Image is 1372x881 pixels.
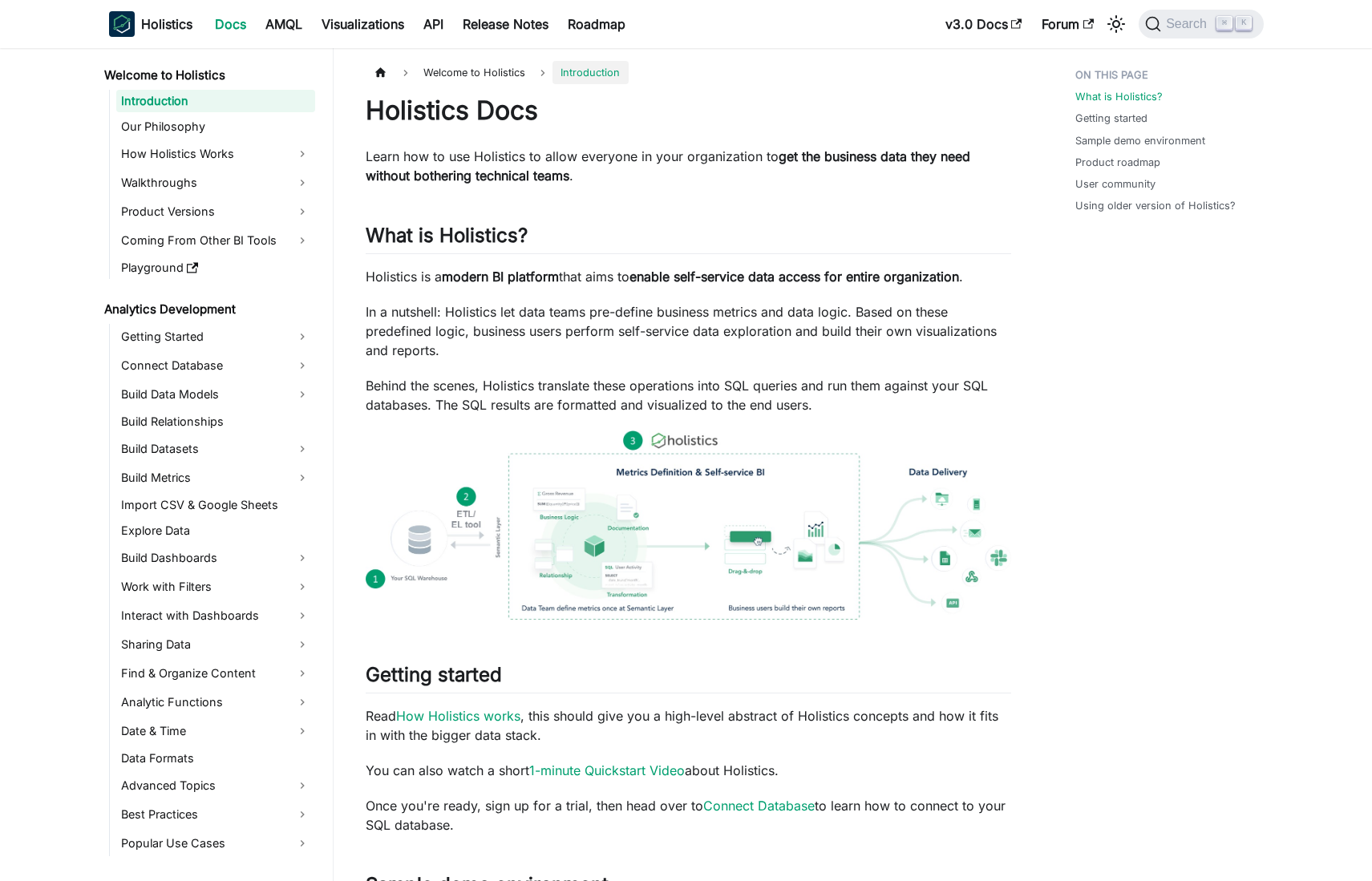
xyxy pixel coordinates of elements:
a: Introduction [116,90,315,112]
p: Once you're ready, sign up for a trial, then head over to to learn how to connect to your SQL dat... [366,796,1011,835]
a: Walkthroughs [116,170,315,196]
a: Forum [1032,11,1103,37]
a: AMQL [256,11,312,37]
a: HolisticsHolistics [109,11,192,37]
span: Welcome to Holistics [415,61,533,84]
a: Data Formats [116,747,315,770]
h2: Getting started [366,663,1011,693]
p: Holistics is a that aims to . [366,267,1011,286]
a: Explore Data [116,519,315,542]
a: Build Relationships [116,410,315,433]
a: Visualizations [312,11,414,37]
p: Behind the scenes, Holistics translate these operations into SQL queries and run them against you... [366,376,1011,414]
nav: Breadcrumbs [366,61,1011,84]
a: Sharing Data [116,632,315,657]
a: How Holistics works [396,708,520,724]
a: Popular Use Cases [116,830,315,856]
a: Analytics Development [99,298,315,321]
p: Learn how to use Holistics to allow everyone in your organization to . [366,147,1011,185]
a: Best Practices [116,802,315,827]
p: Read , this should give you a high-level abstract of Holistics concepts and how it fits in with t... [366,706,1011,745]
p: You can also watch a short about Holistics. [366,761,1011,780]
button: Search (Command+K) [1139,10,1263,38]
span: Search [1161,17,1216,31]
kbd: K [1236,16,1252,30]
a: Roadmap [558,11,635,37]
a: v3.0 Docs [936,11,1032,37]
a: Work with Filters [116,574,315,600]
a: How Holistics Works [116,141,315,167]
p: In a nutshell: Holistics let data teams pre-define business metrics and data logic. Based on thes... [366,302,1011,360]
h1: Holistics Docs [366,95,1011,127]
span: Introduction [552,61,628,84]
a: Build Dashboards [116,545,315,571]
a: Release Notes [453,11,558,37]
a: User community [1075,176,1155,192]
a: Playground [116,257,315,279]
a: Welcome to Holistics [99,64,315,87]
kbd: ⌘ [1216,16,1232,30]
a: Date & Time [116,718,315,744]
nav: Docs sidebar [93,48,334,881]
a: Analytic Functions [116,689,315,715]
a: Using older version of Holistics? [1075,198,1236,213]
a: Sample demo environment [1075,133,1205,148]
a: Getting started [1075,111,1147,126]
strong: enable self-service data access for entire organization [629,269,959,285]
a: API [414,11,453,37]
a: Find & Organize Content [116,661,315,686]
a: Advanced Topics [116,773,315,798]
a: Import CSV & Google Sheets [116,494,315,516]
b: Holistics [141,14,192,34]
a: Product roadmap [1075,155,1160,170]
a: 1-minute Quickstart Video [529,762,685,778]
img: Holistics [109,11,135,37]
a: Build Metrics [116,465,315,491]
a: Getting Started [116,324,315,350]
a: What is Holistics? [1075,89,1163,104]
a: Coming From Other BI Tools [116,228,315,253]
a: Connect Database [116,353,315,378]
a: Build Data Models [116,382,315,407]
a: Product Versions [116,199,315,224]
a: Interact with Dashboards [116,603,315,628]
strong: modern BI platform [442,269,559,285]
h2: What is Holistics? [366,224,1011,254]
img: How Holistics fits in your Data Stack [366,430,1011,620]
button: Switch between dark and light mode (currently light mode) [1103,11,1129,37]
a: Docs [205,11,256,37]
a: Home page [366,61,396,84]
a: Connect Database [703,798,815,814]
a: Build Datasets [116,436,315,462]
a: Our Philosophy [116,115,315,138]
